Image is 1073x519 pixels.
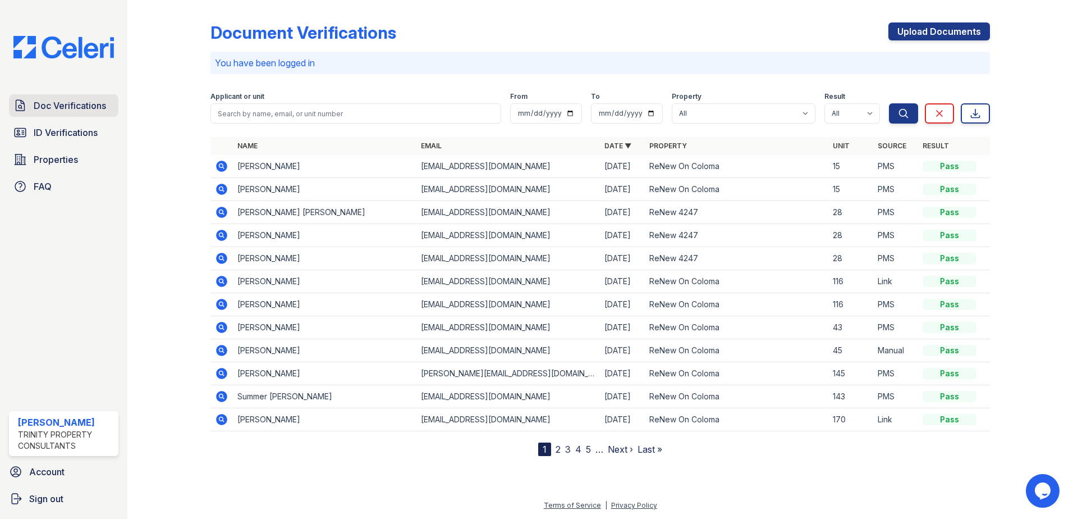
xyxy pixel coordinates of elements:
td: [EMAIL_ADDRESS][DOMAIN_NAME] [416,155,600,178]
td: 28 [828,201,873,224]
td: ReNew On Coloma [645,293,828,316]
span: Account [29,465,65,479]
span: FAQ [34,180,52,193]
div: Trinity Property Consultants [18,429,114,452]
td: PMS [873,247,918,270]
div: | [605,501,607,509]
td: [PERSON_NAME] [233,293,416,316]
td: [EMAIL_ADDRESS][DOMAIN_NAME] [416,293,600,316]
p: You have been logged in [215,56,985,70]
td: [PERSON_NAME] [233,339,416,362]
a: Properties [9,148,118,171]
a: Privacy Policy [611,501,657,509]
td: [DATE] [600,316,645,339]
span: Doc Verifications [34,99,106,112]
label: To [591,92,600,101]
td: PMS [873,316,918,339]
td: [EMAIL_ADDRESS][DOMAIN_NAME] [416,201,600,224]
td: Manual [873,339,918,362]
td: ReNew On Coloma [645,339,828,362]
td: [DATE] [600,247,645,270]
td: 116 [828,293,873,316]
div: [PERSON_NAME] [18,416,114,429]
td: [EMAIL_ADDRESS][DOMAIN_NAME] [416,247,600,270]
td: 145 [828,362,873,385]
a: Email [421,142,442,150]
td: [DATE] [600,178,645,201]
a: FAQ [9,175,118,198]
a: Terms of Service [544,501,601,509]
a: Sign out [4,488,123,510]
td: PMS [873,155,918,178]
td: [PERSON_NAME] [PERSON_NAME] [233,201,416,224]
span: … [595,443,603,456]
iframe: chat widget [1026,474,1062,508]
div: Pass [923,207,976,218]
td: [DATE] [600,201,645,224]
a: Doc Verifications [9,94,118,117]
td: PMS [873,293,918,316]
div: Pass [923,184,976,195]
a: Name [237,142,258,150]
a: 4 [575,444,581,455]
td: Link [873,270,918,293]
td: ReNew On Coloma [645,155,828,178]
td: [DATE] [600,270,645,293]
div: Pass [923,276,976,287]
td: [DATE] [600,339,645,362]
td: [DATE] [600,408,645,431]
td: [DATE] [600,155,645,178]
a: Property [649,142,687,150]
label: Property [672,92,701,101]
div: Pass [923,345,976,356]
td: [EMAIL_ADDRESS][DOMAIN_NAME] [416,224,600,247]
span: Sign out [29,492,63,506]
div: Pass [923,299,976,310]
a: Account [4,461,123,483]
td: ReNew On Coloma [645,270,828,293]
td: [EMAIL_ADDRESS][DOMAIN_NAME] [416,178,600,201]
td: [PERSON_NAME] [233,224,416,247]
td: ReNew 4247 [645,224,828,247]
td: [PERSON_NAME] [233,155,416,178]
label: From [510,92,528,101]
td: Link [873,408,918,431]
span: Properties [34,153,78,166]
a: Last » [638,444,662,455]
td: 170 [828,408,873,431]
input: Search by name, email, or unit number [210,103,501,124]
a: 3 [565,444,571,455]
a: 2 [556,444,561,455]
td: [PERSON_NAME][EMAIL_ADDRESS][DOMAIN_NAME] [416,362,600,385]
img: CE_Logo_Blue-a8612792a0a2168367f1c8372b55b34899dd931a85d93a1a3d3e32e68fde9ad4.png [4,36,123,58]
td: PMS [873,224,918,247]
td: 28 [828,247,873,270]
a: Date ▼ [604,142,631,150]
div: Pass [923,391,976,402]
td: [EMAIL_ADDRESS][DOMAIN_NAME] [416,408,600,431]
td: ReNew On Coloma [645,362,828,385]
div: 1 [538,443,551,456]
td: ReNew On Coloma [645,385,828,408]
td: 15 [828,178,873,201]
td: [PERSON_NAME] [233,408,416,431]
td: ReNew On Coloma [645,316,828,339]
a: Upload Documents [888,22,990,40]
span: ID Verifications [34,126,98,139]
div: Pass [923,230,976,241]
td: 116 [828,270,873,293]
div: Pass [923,368,976,379]
td: ReNew On Coloma [645,408,828,431]
td: 15 [828,155,873,178]
td: [PERSON_NAME] [233,362,416,385]
div: Document Verifications [210,22,396,43]
div: Pass [923,161,976,172]
td: 28 [828,224,873,247]
td: [EMAIL_ADDRESS][DOMAIN_NAME] [416,385,600,408]
div: Pass [923,414,976,425]
td: Summer [PERSON_NAME] [233,385,416,408]
td: ReNew On Coloma [645,178,828,201]
td: [DATE] [600,362,645,385]
a: Unit [833,142,850,150]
